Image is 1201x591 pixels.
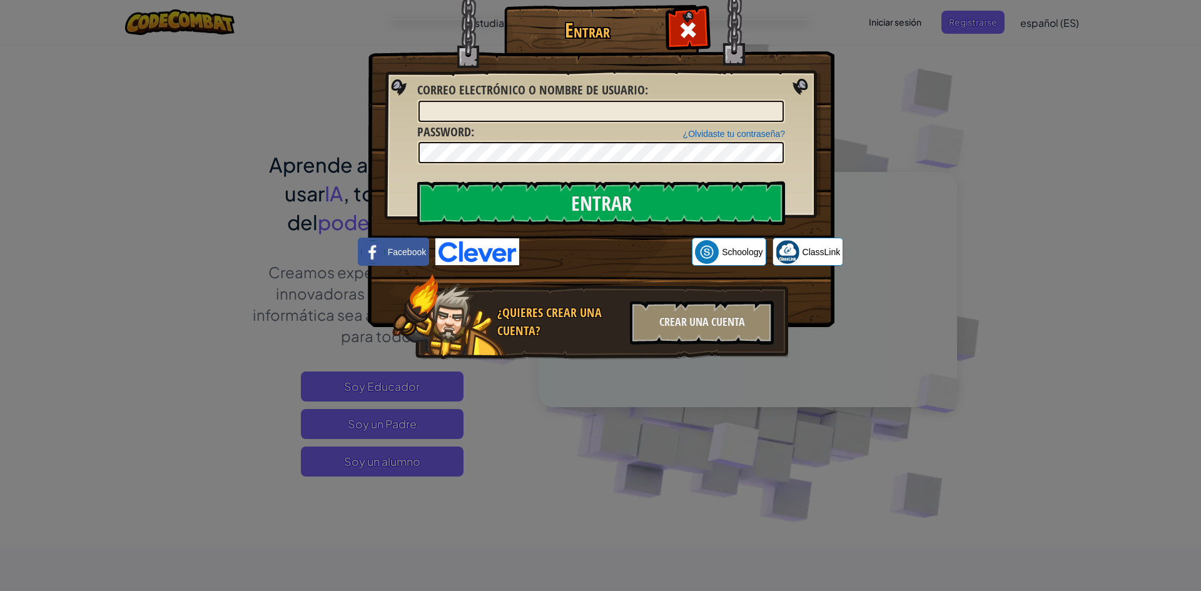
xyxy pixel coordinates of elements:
[776,240,799,264] img: classlink-logo-small.png
[417,123,474,141] label: :
[417,81,645,98] span: Correo electrónico o nombre de usuario
[417,123,471,140] span: Password
[497,304,622,340] div: ¿Quieres crear una cuenta?
[695,240,719,264] img: schoology.png
[361,240,385,264] img: facebook_small.png
[519,238,692,266] iframe: Botón Iniciar sesión con Google
[417,81,648,99] label: :
[417,181,785,225] input: Entrar
[722,246,763,258] span: Schoology
[507,19,667,41] h1: Entrar
[435,238,519,265] img: clever-logo-blue.png
[388,246,426,258] span: Facebook
[630,301,774,345] div: Crear una cuenta
[683,129,785,139] a: ¿Olvidaste tu contraseña?
[803,246,841,258] span: ClassLink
